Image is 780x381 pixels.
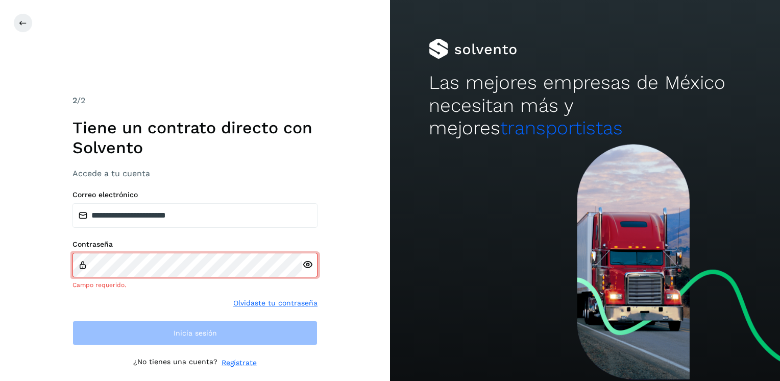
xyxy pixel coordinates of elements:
[72,190,318,199] label: Correo electrónico
[429,72,741,139] h2: Las mejores empresas de México necesitan más y mejores
[174,329,217,337] span: Inicia sesión
[133,358,217,368] p: ¿No tienes una cuenta?
[72,280,318,290] div: Campo requerido.
[72,96,77,105] span: 2
[72,321,318,345] button: Inicia sesión
[72,94,318,107] div: /2
[500,117,623,139] span: transportistas
[233,298,318,308] a: Olvidaste tu contraseña
[72,169,318,178] h3: Accede a tu cuenta
[72,118,318,157] h1: Tiene un contrato directo con Solvento
[72,240,318,249] label: Contraseña
[222,358,257,368] a: Regístrate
